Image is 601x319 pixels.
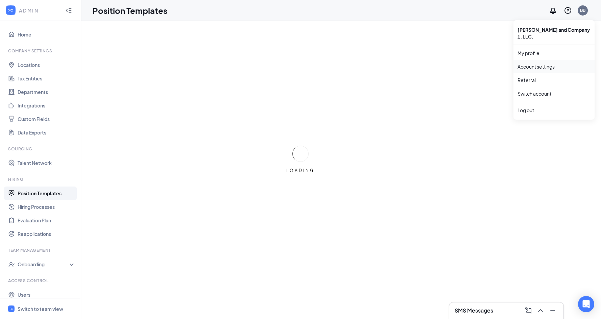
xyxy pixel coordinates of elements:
a: Locations [18,58,75,72]
a: Departments [18,85,75,99]
div: Onboarding [18,261,70,268]
a: Account settings [518,63,591,70]
a: Hiring Processes [18,200,75,214]
a: Tax Entities [18,72,75,85]
svg: Collapse [65,7,72,14]
a: Reapplications [18,227,75,241]
a: Evaluation Plan [18,214,75,227]
div: [PERSON_NAME] and Company 1, LLC. [513,23,595,43]
a: Referral [518,77,591,83]
div: Team Management [8,247,74,253]
div: LOADING [284,168,317,173]
h1: Position Templates [93,5,167,16]
a: Data Exports [18,126,75,139]
h3: SMS Messages [455,307,493,314]
div: Hiring [8,176,74,182]
div: Access control [8,278,74,284]
a: Position Templates [18,187,75,200]
a: Talent Network [18,156,75,170]
div: Company Settings [8,48,74,54]
a: Home [18,28,75,41]
button: Minimize [547,305,558,316]
svg: ComposeMessage [524,306,532,315]
a: Custom Fields [18,112,75,126]
div: ADMIN [19,7,59,14]
button: ChevronUp [535,305,546,316]
a: Integrations [18,99,75,112]
a: My profile [518,50,591,56]
div: Switch to team view [18,305,63,312]
a: Switch account [518,91,551,97]
svg: ChevronUp [536,306,545,315]
div: Open Intercom Messenger [578,296,594,312]
svg: UserCheck [8,261,15,268]
svg: WorkstreamLogo [9,306,14,311]
button: ComposeMessage [523,305,534,316]
svg: QuestionInfo [564,6,572,15]
a: Users [18,288,75,301]
div: Log out [518,107,591,114]
svg: WorkstreamLogo [7,7,14,14]
div: BB [580,7,585,13]
svg: Minimize [549,306,557,315]
svg: Notifications [549,6,557,15]
div: Sourcing [8,146,74,152]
